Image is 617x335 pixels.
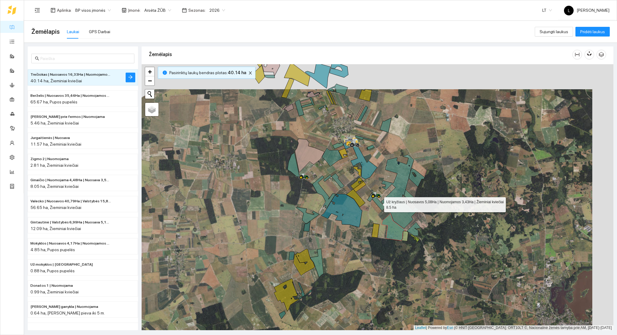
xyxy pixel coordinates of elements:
button: arrow-right [126,73,135,82]
span: 2026 [209,6,225,15]
span: search [35,56,39,61]
button: Sujungti laukus [535,27,573,36]
span: Valecko | Nuosavos 40,79Ha | Valstybės 15,87Ha [30,198,111,204]
span: Jurgaitienės | Nuosava [30,135,70,141]
span: Įmonė : [128,7,141,14]
span: | [454,326,455,330]
a: Esri [447,326,453,330]
span: 12.09 ha, Žieminiai kviečiai [30,226,81,231]
a: Zoom out [145,76,154,85]
span: Sezonas : [188,7,206,14]
div: GPS Darbai [89,28,110,35]
span: Pasirinktų laukų bendras plotas : [169,69,246,76]
button: Initiate a new search [145,90,154,99]
a: Leaflet [415,326,426,330]
span: L [568,6,570,15]
span: Aplinka : [57,7,72,14]
span: Trečiokas | Nuosavos 16,33Ha | Nuomojamos 12,05Ha | Valstybės 11,76Ha [30,72,111,77]
span: 2.81 ha, Žieminiai kviečiai [30,163,78,168]
div: | Powered by © HNIT-[GEOGRAPHIC_DATA]; ORT10LT ©, Nacionalinė žemės tarnyba prie AM, [DATE]-[DATE] [414,325,613,330]
span: Berželis | Nuosavos 35,44Ha | Nuomojamos 30,25Ha [30,93,111,99]
span: arrow-right [128,75,133,81]
span: 0.99 ha, Žieminiai kviečiai [30,289,79,294]
a: Zoom in [145,67,154,76]
span: 8.05 ha, Žieminiai kviečiai [30,184,79,189]
span: 65.67 ha, Pupos pupelės [30,100,77,104]
span: calendar [182,8,187,13]
span: info-circle [163,71,167,75]
span: Gintautinė | Valstybės 6,99Ha | Nuosava 5,10Ha [30,220,111,225]
span: layout [51,8,55,13]
span: 4.85 ha, Pupos pupelės [30,247,75,252]
button: column-width [572,50,582,59]
span: − [148,77,152,84]
span: Mokyklos | Nuosavos 4,17Ha | Nuomojamos 0,68Ha [30,241,111,246]
span: Žemėlapis [31,27,60,36]
span: column-width [573,52,582,57]
span: [PERSON_NAME] [564,8,609,13]
button: Pridėti laukus [575,27,610,36]
b: 40.14 ha [228,70,246,75]
span: 0.88 ha, Pupos pupelės [30,268,75,273]
span: close [247,71,254,75]
span: + [148,68,152,75]
span: menu-unfold [35,8,40,13]
a: Pridėti laukus [575,29,610,34]
span: 0.64 ha, [PERSON_NAME] pieva iki 5 m. [30,311,105,315]
span: Donatos ganykla | Nuomojama [30,304,98,310]
span: LT [542,6,552,15]
a: Sujungti laukus [535,29,573,34]
input: Paieška [40,55,131,62]
span: Už mokyklos | Nuosava [30,262,93,267]
span: 11.57 ha, Žieminiai kviečiai [30,142,81,147]
div: Laukai [67,28,79,35]
span: Rolando prie fermos | Nuomojama [30,114,105,120]
span: Ginaičio | Nuomojama 4,48Ha | Nuosava 3,58Ha [30,177,111,183]
span: 40.14 ha, Žieminiai kviečiai [30,78,82,83]
span: Pridėti laukus [580,28,605,35]
span: Zigmo 2 | Nuomojama [30,156,69,162]
span: Arsėta ŽŪB [144,6,171,15]
div: Žemėlapis [149,46,572,63]
button: menu-unfold [31,4,43,16]
span: shop [122,8,127,13]
span: 56.65 ha, Žieminiai kviečiai [30,205,81,210]
span: BP visos įmonės [75,6,111,15]
span: Sujungti laukus [540,28,568,35]
button: close [247,69,254,77]
span: Donatos 1 | Nuomojama [30,283,73,289]
span: 5.46 ha, Žieminiai kviečiai [30,121,79,125]
a: Layers [145,103,158,116]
